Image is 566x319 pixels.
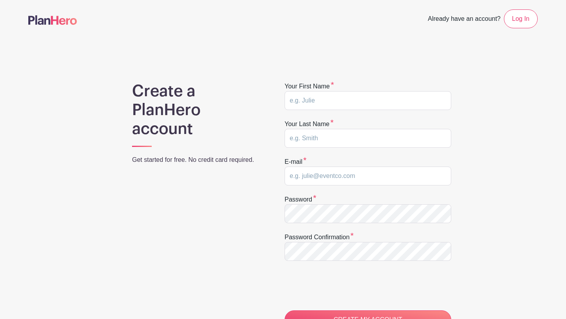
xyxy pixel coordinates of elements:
iframe: reCAPTCHA [285,270,404,301]
input: e.g. Smith [285,129,451,148]
p: Get started for free. No credit card required. [132,155,264,165]
label: Your last name [285,119,334,129]
label: Password [285,195,316,204]
span: Already have an account? [428,11,501,28]
input: e.g. julie@eventco.com [285,167,451,185]
h1: Create a PlanHero account [132,82,264,138]
input: e.g. Julie [285,91,451,110]
label: Password confirmation [285,233,354,242]
label: Your first name [285,82,334,91]
img: logo-507f7623f17ff9eddc593b1ce0a138ce2505c220e1c5a4e2b4648c50719b7d32.svg [28,15,77,25]
label: E-mail [285,157,307,167]
a: Log In [504,9,538,28]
